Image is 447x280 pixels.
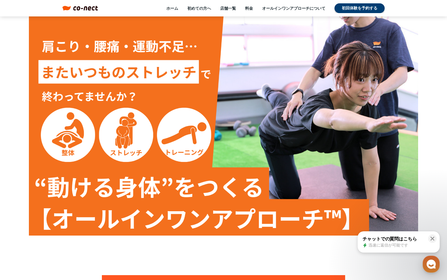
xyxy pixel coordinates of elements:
[245,5,253,11] a: 料金
[262,5,325,11] a: オールインワンアプローチについて
[166,5,178,11] a: ホーム
[220,5,236,11] a: 店舗一覧
[187,5,211,11] a: 初めての方へ
[334,3,385,13] a: 初回体験を予約する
